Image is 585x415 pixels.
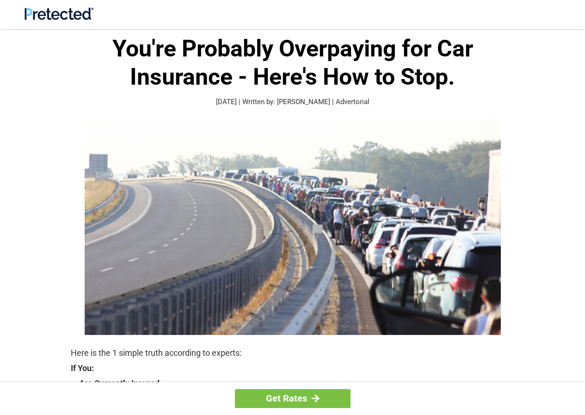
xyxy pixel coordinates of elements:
strong: Are Currently Insured [79,377,515,390]
img: Site Logo [25,7,93,20]
p: Here is the 1 simple truth according to experts: [71,347,515,359]
a: Site Logo [25,13,93,22]
strong: If You: [71,364,515,372]
a: Get Rates [235,389,351,408]
p: [DATE] | Written by: [PERSON_NAME] | Advertorial [71,97,515,107]
h1: You're Probably Overpaying for Car Insurance - Here's How to Stop. [71,35,515,91]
